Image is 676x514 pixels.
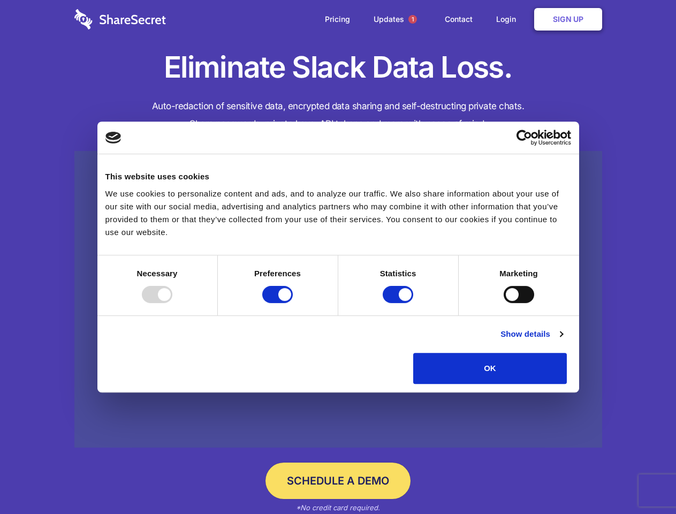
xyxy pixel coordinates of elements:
button: OK [413,353,567,384]
span: 1 [408,15,417,24]
h4: Auto-redaction of sensitive data, encrypted data sharing and self-destructing private chats. Shar... [74,97,602,133]
a: Pricing [314,3,361,36]
strong: Statistics [380,269,416,278]
a: Wistia video thumbnail [74,151,602,448]
strong: Necessary [137,269,178,278]
a: Login [485,3,532,36]
h1: Eliminate Slack Data Loss. [74,48,602,87]
a: Contact [434,3,483,36]
img: logo [105,132,121,143]
em: *No credit card required. [296,503,380,512]
img: logo-wordmark-white-trans-d4663122ce5f474addd5e946df7df03e33cb6a1c49d2221995e7729f52c070b2.svg [74,9,166,29]
a: Show details [500,328,563,341]
a: Schedule a Demo [265,463,411,499]
a: Usercentrics Cookiebot - opens in a new window [477,130,571,146]
strong: Preferences [254,269,301,278]
div: This website uses cookies [105,170,571,183]
div: We use cookies to personalize content and ads, and to analyze our traffic. We also share informat... [105,187,571,239]
a: Sign Up [534,8,602,31]
strong: Marketing [499,269,538,278]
